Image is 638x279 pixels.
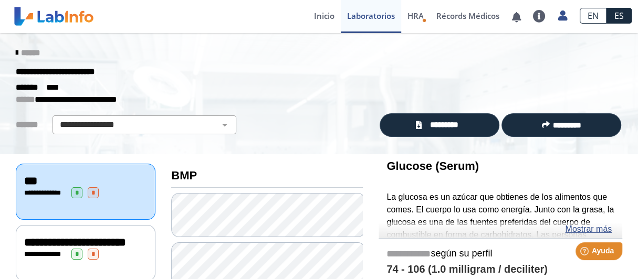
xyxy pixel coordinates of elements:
[545,238,626,267] iframe: Help widget launcher
[606,8,632,24] a: ES
[171,169,197,182] b: BMP
[386,263,614,276] h4: 74 - 106 (1.0 milligram / deciliter)
[580,8,606,24] a: EN
[386,248,614,260] h5: según su perfil
[386,159,479,173] b: Glucose (Serum)
[565,223,612,235] a: Mostrar más
[407,10,424,21] span: HRA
